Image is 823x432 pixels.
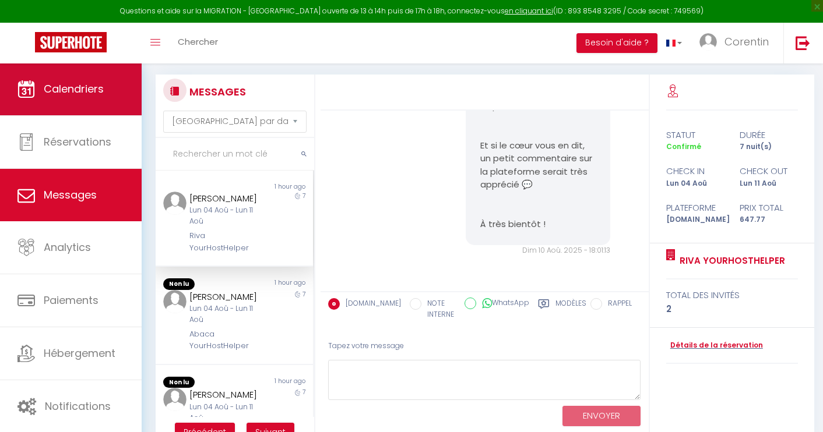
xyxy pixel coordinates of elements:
img: Super Booking [35,32,107,52]
a: en cliquant ici [505,6,553,16]
span: Chercher [178,36,218,48]
label: Modèles [555,298,586,322]
span: Non lu [163,278,195,290]
img: ... [163,290,187,313]
div: Prix total [732,201,806,215]
img: ... [163,388,187,411]
label: [DOMAIN_NAME] [340,298,401,311]
img: ... [699,33,717,51]
h3: MESSAGES [187,79,246,105]
div: total des invités [666,288,798,302]
p: Et si le cœur vous en dit, un petit commentaire sur la plateforme serait très apprécié 💬 [480,139,596,192]
div: [PERSON_NAME] [189,290,266,304]
span: Analytics [44,240,91,254]
a: Riva YourHostHelper [676,254,785,268]
button: Besoin d'aide ? [576,33,657,53]
div: [PERSON_NAME] [189,192,266,206]
div: [PERSON_NAME] [189,388,266,402]
div: 2 [666,302,798,316]
span: Réservations [44,134,111,149]
div: 1 hour ago [234,182,313,192]
div: Lun 04 Aoû - Lun 11 Aoû [189,205,266,227]
div: 1 hour ago [234,278,313,290]
div: statut [659,128,732,142]
div: Tapez votre message [328,332,641,360]
span: Non lu [163,377,195,388]
span: Calendriers [44,82,104,96]
a: ... Corentin [691,23,783,63]
span: Notifications [45,399,111,413]
span: Confirmé [666,141,701,151]
div: check out [732,164,806,178]
img: logout [796,36,810,50]
div: 647.77 [732,214,806,225]
a: Chercher [169,23,227,63]
div: Lun 11 Aoû [732,178,806,189]
span: 7 [303,290,305,299]
div: Plateforme [659,201,732,215]
label: RAPPEL [602,298,632,311]
img: ... [163,192,187,215]
p: À très bientôt ! [480,218,596,231]
div: [DOMAIN_NAME] [659,214,732,225]
div: check in [659,164,732,178]
label: NOTE INTERNE [421,298,456,320]
span: 7 [303,192,305,200]
div: 1 hour ago [234,377,313,388]
button: Open LiveChat chat widget [9,5,44,40]
div: Riva YourHostHelper [189,230,266,254]
span: 7 [303,388,305,396]
div: Abaca YourHostHelper [189,328,266,352]
div: 7 nuit(s) [732,141,806,153]
button: ENVOYER [562,406,641,426]
a: Détails de la réservation [666,340,763,351]
label: WhatsApp [476,298,529,310]
div: Lun 04 Aoû [659,178,732,189]
span: Hébergement [44,346,115,360]
span: Messages [44,187,97,202]
input: Rechercher un mot clé [156,138,314,171]
div: Lun 04 Aoû - Lun 11 Aoû [189,402,266,424]
span: Corentin [724,34,769,49]
span: Paiements [44,293,99,307]
div: Dim 10 Aoû. 2025 - 18:01:13 [466,245,610,256]
div: Lun 04 Aoû - Lun 11 Aoû [189,303,266,325]
div: durée [732,128,806,142]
